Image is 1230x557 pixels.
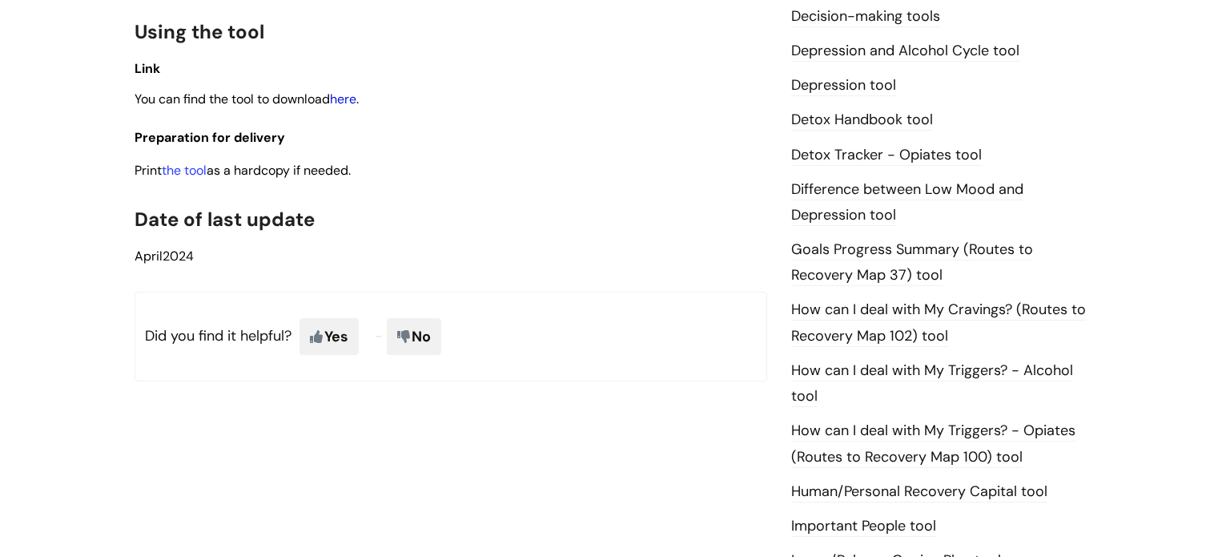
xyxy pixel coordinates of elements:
[791,75,896,96] a: Depression tool
[135,129,285,146] span: Preparation for delivery
[135,19,264,44] span: Using the tool
[791,300,1086,346] a: How can I deal with My Cravings? (Routes to Recovery Map 102) tool
[135,248,194,264] span: 2024
[135,162,351,179] span: Print as a hardcopy if needed.
[791,421,1075,467] a: How can I deal with My Triggers? - Opiates (Routes to Recovery Map 100) tool
[791,6,940,27] a: Decision-making tools
[791,110,933,131] a: Detox Handbook tool
[791,145,982,166] a: Detox Tracker - Opiates tool
[135,207,315,232] span: Date of last update
[162,162,207,179] a: the tool
[791,516,936,537] a: Important People tool
[791,482,1047,503] a: Human/Personal Recovery Capital tool
[791,361,1073,407] a: How can I deal with My Triggers? - Alcohol tool
[299,318,359,355] span: Yes
[135,248,163,264] span: April
[791,41,1019,62] a: Depression and Alcohol Cycle tool
[135,91,359,107] span: You can find the tool to download .
[330,91,356,107] a: here
[135,60,160,77] span: Link
[791,180,1023,226] a: Difference between Low Mood and Depression tool
[791,240,1033,286] a: Goals Progress Summary (Routes to Recovery Map 37) tool
[135,292,767,381] p: Did you find it helpful?
[387,318,441,355] span: No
